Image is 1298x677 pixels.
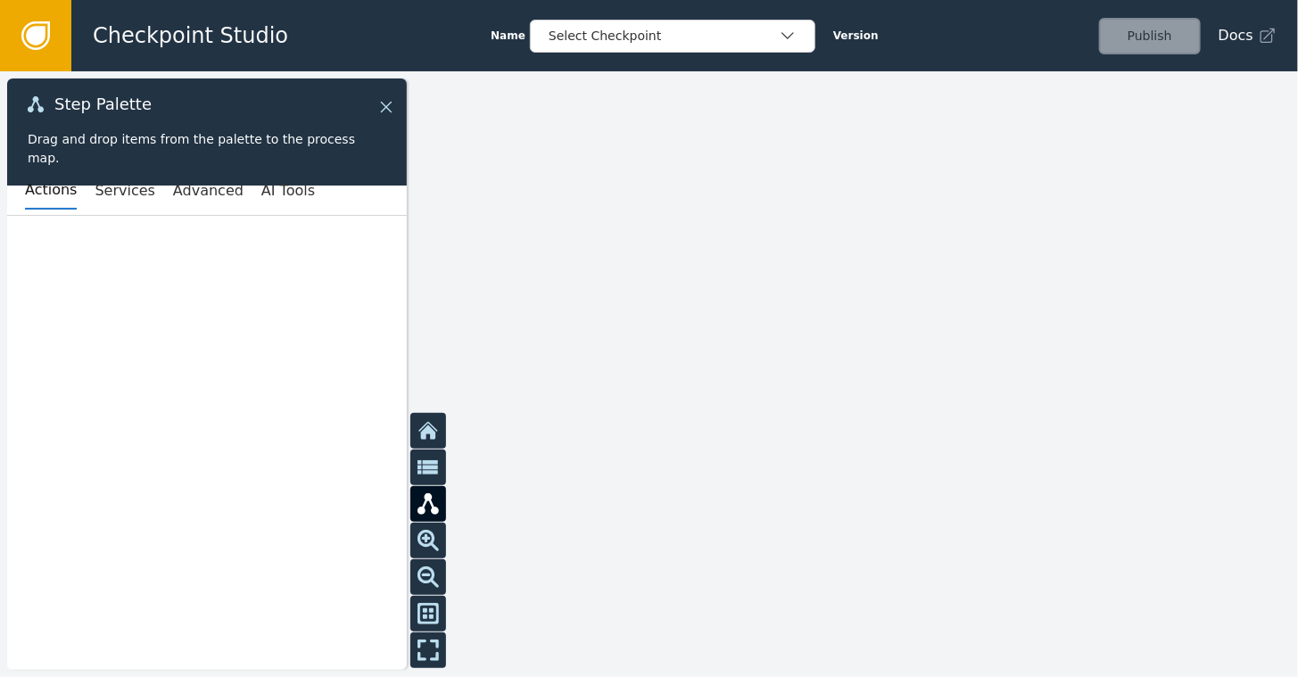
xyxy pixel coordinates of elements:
div: Select Checkpoint [549,27,779,45]
button: Actions [25,172,77,210]
span: Docs [1219,25,1253,46]
button: AI Tools [261,172,315,210]
button: Advanced [173,172,244,210]
button: Services [95,172,154,210]
a: Docs [1219,25,1277,46]
span: Step Palette [54,96,152,112]
button: Select Checkpoint [530,20,815,53]
span: Name [491,28,525,44]
span: Version [833,28,879,44]
div: Drag and drop items from the palette to the process map. [28,130,386,168]
span: Checkpoint Studio [93,20,288,52]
